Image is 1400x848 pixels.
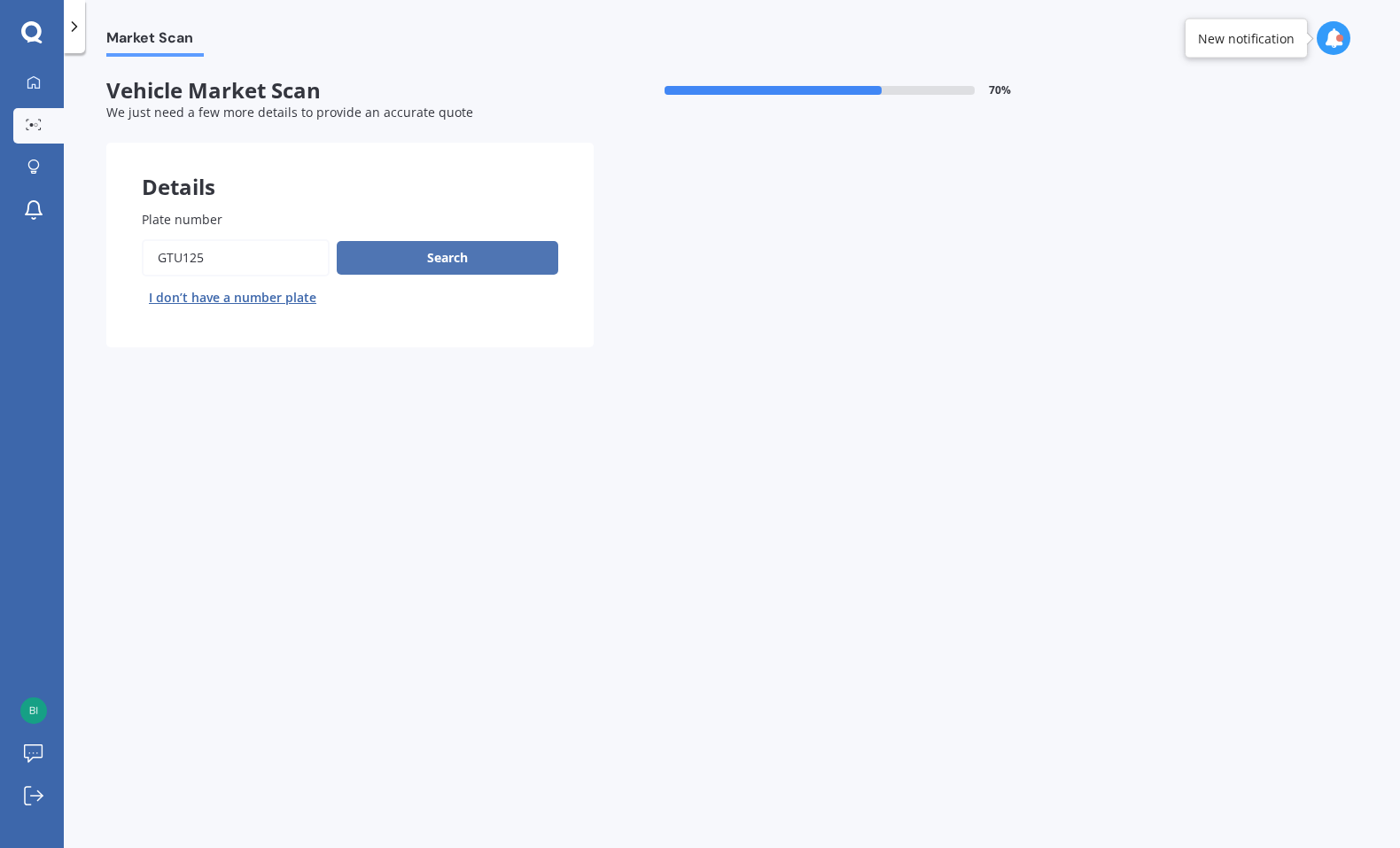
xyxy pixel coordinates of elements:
[337,241,558,275] button: Search
[20,697,47,724] img: 52391f028867be82f58e8273fe1c1dfb
[1198,29,1295,47] div: New notification
[106,143,594,196] div: Details
[142,284,323,312] button: I don’t have a number plate
[106,78,594,104] span: Vehicle Market Scan
[989,84,1011,97] span: 70 %
[142,211,222,228] span: Plate number
[142,239,330,276] input: Enter plate number
[106,29,204,53] span: Market Scan
[106,104,473,121] span: We just need a few more details to provide an accurate quote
